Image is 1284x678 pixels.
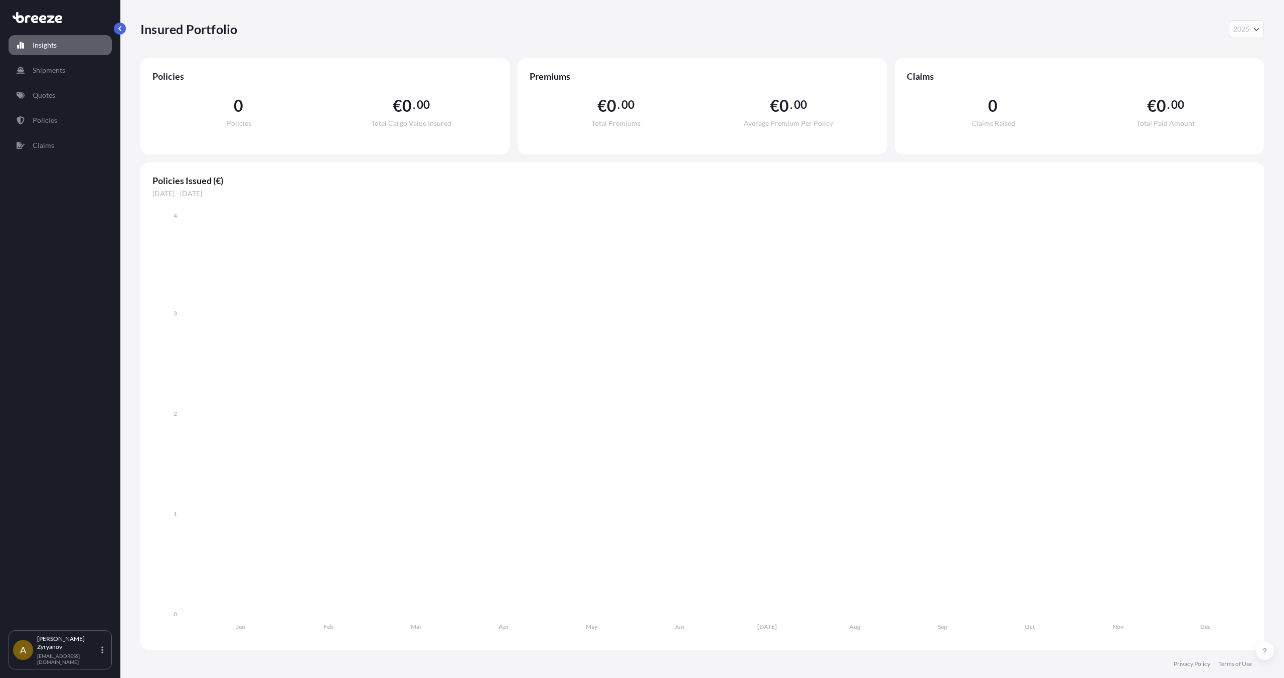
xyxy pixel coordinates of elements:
[152,70,498,82] span: Policies
[1218,660,1252,668] a: Terms of Use
[33,115,57,125] p: Policies
[33,140,54,150] p: Claims
[849,623,861,630] tspan: Aug
[938,623,947,630] tspan: Sep
[174,410,177,417] tspan: 2
[417,101,430,109] span: 00
[174,212,177,219] tspan: 4
[174,610,177,618] tspan: 0
[33,65,65,75] p: Shipments
[1171,101,1184,109] span: 00
[324,623,334,630] tspan: Feb
[744,120,833,127] span: Average Premium Per Policy
[411,623,422,630] tspan: Mar
[607,98,616,114] span: 0
[1157,98,1166,114] span: 0
[972,120,1015,127] span: Claims Raised
[1200,623,1211,630] tspan: Dec
[174,510,177,518] tspan: 1
[371,120,451,127] span: Total Cargo Value Insured
[1229,20,1264,38] button: Year Selector
[9,35,112,55] a: Insights
[1167,101,1170,109] span: .
[499,623,509,630] tspan: Apr
[37,635,99,651] p: [PERSON_NAME] Zyryanov
[9,135,112,155] a: Claims
[9,60,112,80] a: Shipments
[227,120,251,127] span: Policies
[907,70,1252,82] span: Claims
[591,120,640,127] span: Total Premiums
[1137,120,1195,127] span: Total Paid Amount
[790,101,792,109] span: .
[1112,623,1124,630] tspan: Nov
[33,90,55,100] p: Quotes
[779,98,789,114] span: 0
[393,98,402,114] span: €
[617,101,620,109] span: .
[770,98,779,114] span: €
[794,101,807,109] span: 00
[37,653,99,665] p: [EMAIL_ADDRESS][DOMAIN_NAME]
[757,623,777,630] tspan: [DATE]
[9,85,112,105] a: Quotes
[174,309,177,317] tspan: 3
[140,21,237,37] p: Insured Portfolio
[9,110,112,130] a: Policies
[20,645,26,655] span: A
[33,40,57,50] p: Insights
[621,101,634,109] span: 00
[675,623,684,630] tspan: Jun
[586,623,598,630] tspan: May
[1025,623,1035,630] tspan: Oct
[1147,98,1157,114] span: €
[402,98,412,114] span: 0
[1174,660,1210,668] a: Privacy Policy
[988,98,998,114] span: 0
[234,98,243,114] span: 0
[1233,24,1249,34] span: 2025
[236,623,245,630] tspan: Jan
[597,98,607,114] span: €
[152,189,1252,199] span: [DATE] - [DATE]
[530,70,875,82] span: Premiums
[152,175,1252,187] span: Policies Issued (€)
[413,101,415,109] span: .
